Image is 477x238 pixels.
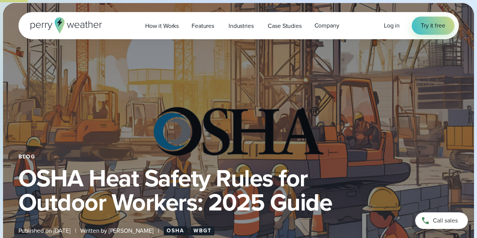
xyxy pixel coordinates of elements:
span: Case Studies [268,21,301,31]
a: Log in [384,21,400,30]
span: Industries [229,21,253,31]
span: Company [314,21,339,30]
span: Features [192,21,214,31]
span: Try it free [421,21,445,30]
span: Call sales [433,216,458,225]
span: Published on [DATE] [18,226,71,235]
span: How it Works [145,21,179,31]
a: How it Works [139,18,185,34]
span: Written by [PERSON_NAME] [80,226,153,235]
h1: OSHA Heat Safety Rules for Outdoor Workers: 2025 Guide [18,166,459,214]
a: OSHA [164,226,187,235]
a: Try it free [412,17,454,35]
span: | [158,226,159,235]
a: Case Studies [261,18,308,34]
span: | [75,226,76,235]
a: Call sales [415,212,468,229]
a: WBGT [190,226,215,235]
div: Blog [18,154,459,160]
